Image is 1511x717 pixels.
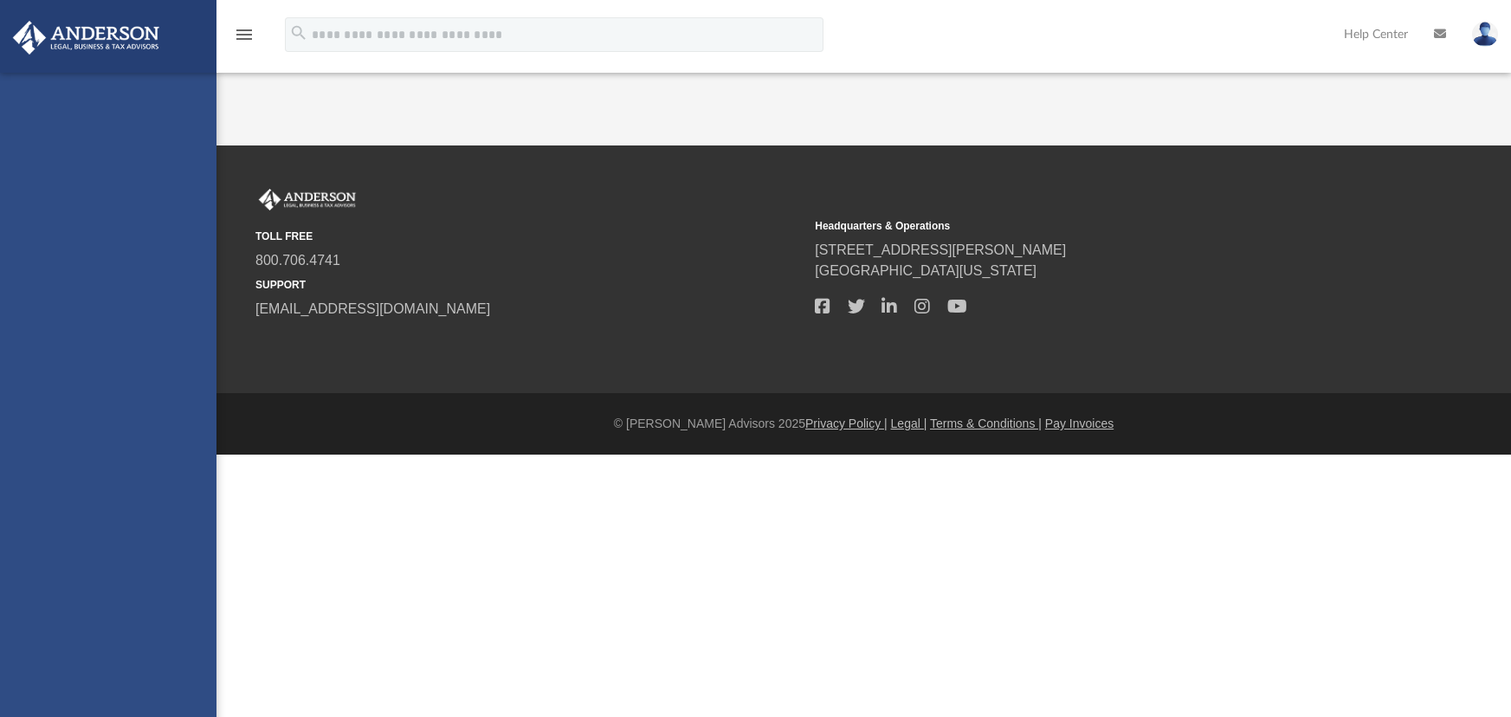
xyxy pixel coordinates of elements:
[8,21,165,55] img: Anderson Advisors Platinum Portal
[815,242,1066,257] a: [STREET_ADDRESS][PERSON_NAME]
[234,33,255,45] a: menu
[216,415,1511,433] div: © [PERSON_NAME] Advisors 2025
[289,23,308,42] i: search
[255,229,803,244] small: TOLL FREE
[1472,22,1498,47] img: User Pic
[255,277,803,293] small: SUPPORT
[255,301,490,316] a: [EMAIL_ADDRESS][DOMAIN_NAME]
[815,218,1362,234] small: Headquarters & Operations
[255,189,359,211] img: Anderson Advisors Platinum Portal
[1045,417,1114,430] a: Pay Invoices
[255,253,340,268] a: 800.706.4741
[234,24,255,45] i: menu
[815,263,1036,278] a: [GEOGRAPHIC_DATA][US_STATE]
[930,417,1042,430] a: Terms & Conditions |
[891,417,927,430] a: Legal |
[805,417,888,430] a: Privacy Policy |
